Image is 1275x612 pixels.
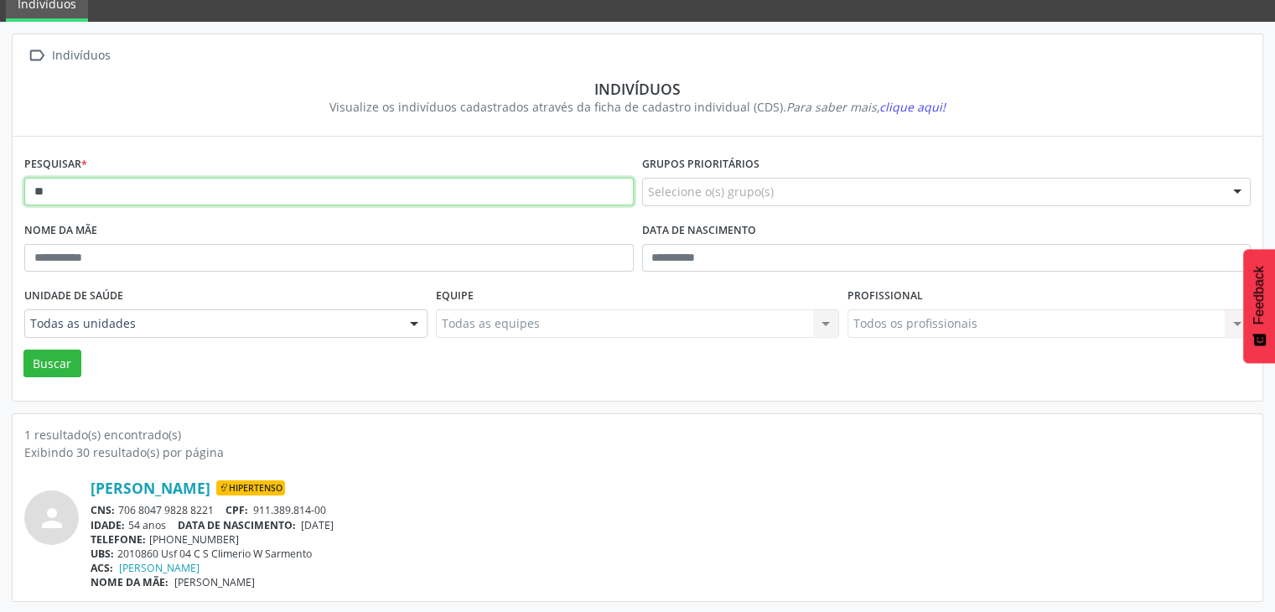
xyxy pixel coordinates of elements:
[253,503,326,517] span: 911.389.814-00
[174,575,255,589] span: [PERSON_NAME]
[37,503,67,533] i: person
[24,443,1251,461] div: Exibindo 30 resultado(s) por página
[49,44,113,68] div: Indivíduos
[24,44,49,68] i: 
[24,218,97,244] label: Nome da mãe
[24,152,87,178] label: Pesquisar
[225,503,248,517] span: CPF:
[91,532,146,547] span: TELEFONE:
[879,99,946,115] span: clique aqui!
[30,315,393,332] span: Todas as unidades
[436,283,474,309] label: Equipe
[119,561,200,575] a: [PERSON_NAME]
[91,547,1251,561] div: 2010860 Usf 04 C S Climerio W Sarmento
[36,98,1239,116] div: Visualize os indivíduos cadastrados através da ficha de cadastro individual (CDS).
[24,44,113,68] a:  Indivíduos
[23,350,81,378] button: Buscar
[648,183,774,200] span: Selecione o(s) grupo(s)
[91,547,114,561] span: UBS:
[91,503,115,517] span: CNS:
[91,532,1251,547] div: [PHONE_NUMBER]
[91,503,1251,517] div: 706 8047 9828 8221
[91,575,168,589] span: NOME DA MÃE:
[24,283,123,309] label: Unidade de saúde
[91,518,125,532] span: IDADE:
[642,152,759,178] label: Grupos prioritários
[216,480,285,495] span: Hipertenso
[1252,266,1267,324] span: Feedback
[301,518,334,532] span: [DATE]
[786,99,946,115] i: Para saber mais,
[1243,249,1275,363] button: Feedback - Mostrar pesquisa
[847,283,923,309] label: Profissional
[642,218,756,244] label: Data de nascimento
[36,80,1239,98] div: Indivíduos
[91,561,113,575] span: ACS:
[91,518,1251,532] div: 54 anos
[91,479,210,497] a: [PERSON_NAME]
[178,518,296,532] span: DATA DE NASCIMENTO:
[24,426,1251,443] div: 1 resultado(s) encontrado(s)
